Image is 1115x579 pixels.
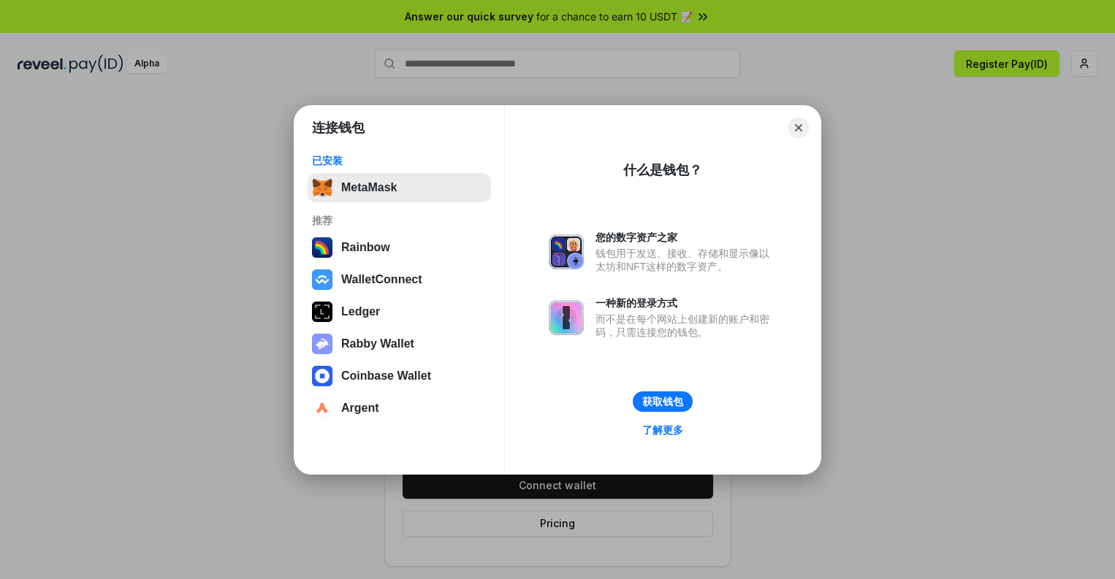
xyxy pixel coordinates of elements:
div: 推荐 [312,214,487,227]
div: Rainbow [341,241,390,254]
img: svg+xml,%3Csvg%20width%3D%2228%22%20height%3D%2228%22%20viewBox%3D%220%200%2028%2028%22%20fill%3D... [312,398,332,418]
div: MetaMask [341,181,397,194]
div: 钱包用于发送、接收、存储和显示像以太坊和NFT这样的数字资产。 [595,247,777,273]
img: svg+xml,%3Csvg%20width%3D%22120%22%20height%3D%22120%22%20viewBox%3D%220%200%20120%20120%22%20fil... [312,237,332,258]
button: Rabby Wallet [308,329,491,358]
div: Ledger [341,305,380,318]
div: Rabby Wallet [341,337,414,350]
a: 了解更多 [633,421,692,440]
div: 什么是钱包？ [623,161,702,179]
div: Coinbase Wallet [341,369,431,383]
button: Ledger [308,297,491,326]
img: svg+xml,%3Csvg%20width%3D%2228%22%20height%3D%2228%22%20viewBox%3D%220%200%2028%2028%22%20fill%3D... [312,269,332,290]
h1: 连接钱包 [312,119,365,137]
img: svg+xml,%3Csvg%20xmlns%3D%22http%3A%2F%2Fwww.w3.org%2F2000%2Fsvg%22%20fill%3D%22none%22%20viewBox... [549,300,584,335]
button: Coinbase Wallet [308,361,491,391]
button: MetaMask [308,173,491,202]
div: 您的数字资产之家 [595,231,777,244]
div: 获取钱包 [642,395,683,408]
div: 而不是在每个网站上创建新的账户和密码，只需连接您的钱包。 [595,312,777,339]
div: 已安装 [312,154,487,167]
button: WalletConnect [308,265,491,294]
button: Close [788,118,809,138]
img: svg+xml,%3Csvg%20fill%3D%22none%22%20height%3D%2233%22%20viewBox%3D%220%200%2035%2033%22%20width%... [312,177,332,198]
div: WalletConnect [341,273,422,286]
img: svg+xml,%3Csvg%20xmlns%3D%22http%3A%2F%2Fwww.w3.org%2F2000%2Fsvg%22%20fill%3D%22none%22%20viewBox... [312,334,332,354]
img: svg+xml,%3Csvg%20xmlns%3D%22http%3A%2F%2Fwww.w3.org%2F2000%2Fsvg%22%20width%3D%2228%22%20height%3... [312,302,332,322]
button: Argent [308,394,491,423]
div: 了解更多 [642,423,683,437]
div: 一种新的登录方式 [595,296,777,310]
button: Rainbow [308,233,491,262]
img: svg+xml,%3Csvg%20xmlns%3D%22http%3A%2F%2Fwww.w3.org%2F2000%2Fsvg%22%20fill%3D%22none%22%20viewBox... [549,234,584,269]
div: Argent [341,402,379,415]
button: 获取钱包 [633,391,693,412]
img: svg+xml,%3Csvg%20width%3D%2228%22%20height%3D%2228%22%20viewBox%3D%220%200%2028%2028%22%20fill%3D... [312,366,332,386]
